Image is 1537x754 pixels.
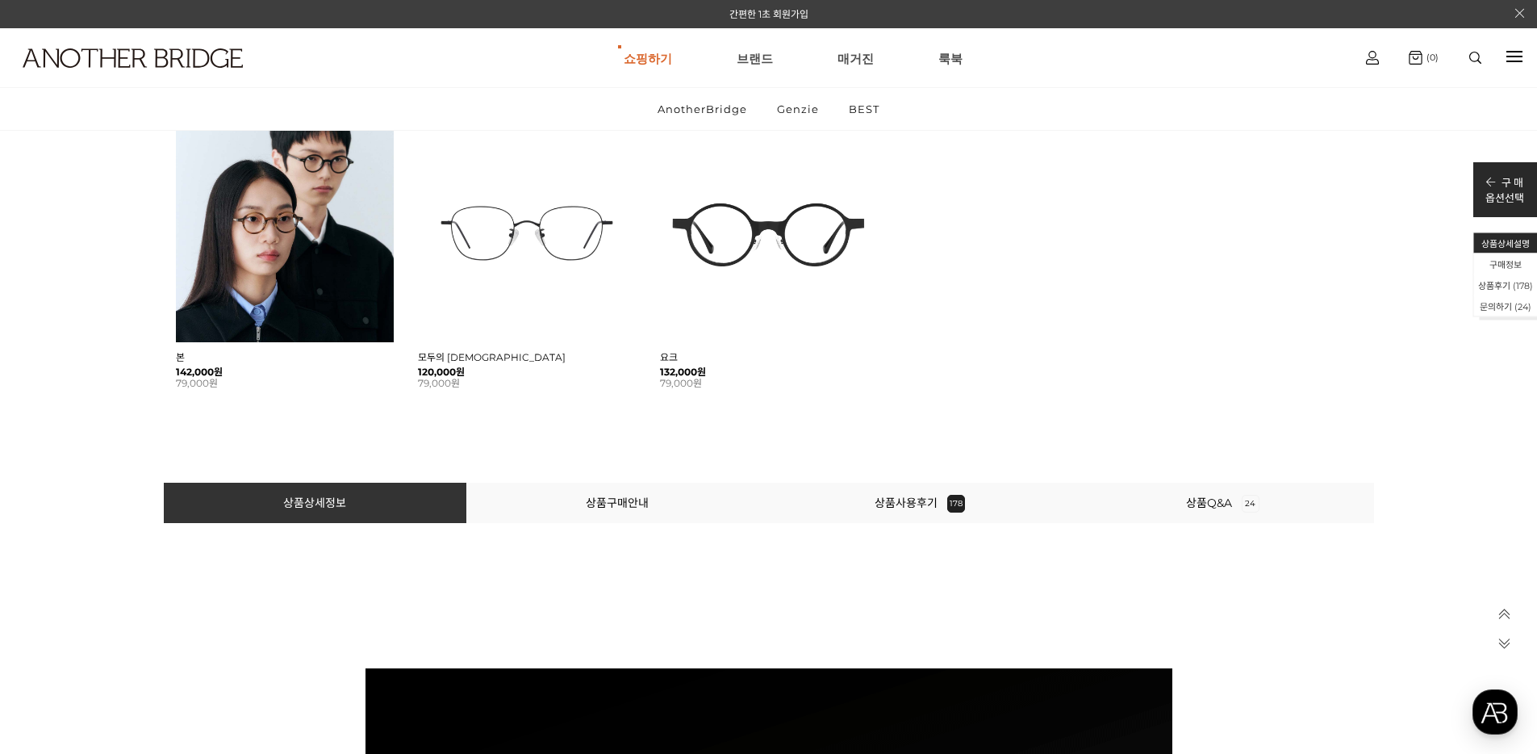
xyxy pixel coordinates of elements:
a: 본 [176,351,185,363]
a: 쇼핑하기 [624,29,672,87]
a: 상품사용후기 [875,496,965,510]
a: BEST [835,88,893,130]
img: cart [1366,51,1379,65]
img: 요크 글라스 - 트렌디한 디자인의 유니크한 안경 이미지 [660,124,878,342]
p: 구 매 [1485,174,1524,190]
img: 본 - 동그란 렌즈로 돋보이는 아세테이트 안경 이미지 [176,124,394,342]
li: 79,000원 [176,378,394,390]
a: 상품구매안내 [586,496,649,510]
a: 모두의 [DEMOGRAPHIC_DATA] [418,351,566,363]
span: 홈 [51,536,61,549]
a: (0) [1409,51,1439,65]
a: 설정 [208,512,310,552]
a: 상품상세정보 [283,496,346,510]
a: 브랜드 [737,29,773,87]
li: 79,000원 [418,378,636,390]
a: 상품Q&A [1186,496,1259,510]
span: 설정 [249,536,269,549]
img: search [1469,52,1481,64]
a: 대화 [107,512,208,552]
strong: 132,000원 [660,367,878,379]
li: 79,000원 [660,378,878,390]
a: 간편한 1초 회원가입 [729,8,808,20]
strong: 142,000원 [176,367,394,379]
span: 대화 [148,537,167,550]
span: (0) [1422,52,1439,63]
a: 룩북 [938,29,963,87]
a: 매거진 [837,29,874,87]
img: logo [23,48,243,68]
strong: 120,000원 [418,367,636,379]
a: Genzie [763,88,833,130]
a: AnotherBridge [644,88,761,130]
a: 요크 [660,351,678,363]
span: 178 [1516,280,1530,291]
p: 옵션선택 [1485,190,1524,205]
a: 홈 [5,512,107,552]
img: cart [1409,51,1422,65]
span: 178 [947,495,965,513]
img: 모두의 안경 - 다양한 크기에 맞춘 다용도 디자인 이미지 [418,124,636,342]
a: logo [8,48,239,107]
span: 24 [1242,495,1259,513]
